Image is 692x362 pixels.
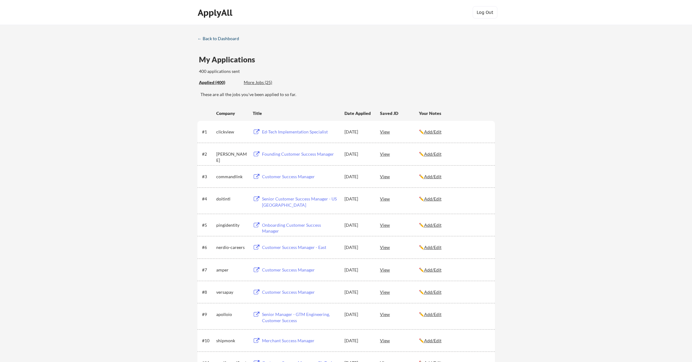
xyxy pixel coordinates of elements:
div: amper [216,267,247,273]
div: ✏️ [419,311,489,318]
u: Add/Edit [424,245,441,250]
div: View [380,219,419,230]
div: View [380,264,419,275]
div: 400 applications sent [199,68,319,74]
a: ← Back to Dashboard [197,36,244,42]
div: Founding Customer Success Manager [262,151,339,157]
div: View [380,242,419,253]
div: View [380,309,419,320]
div: These are all the jobs you've been applied to so far. [200,91,495,98]
u: Add/Edit [424,151,441,157]
div: Customer Success Manager [262,174,339,180]
div: These are job applications we think you'd be a good fit for, but couldn't apply you to automatica... [244,79,289,86]
div: [DATE] [344,151,372,157]
div: Customer Success Manager [262,267,339,273]
div: Company [216,110,247,116]
div: [DATE] [344,174,372,180]
div: View [380,335,419,346]
div: My Applications [199,56,260,63]
div: #7 [202,267,214,273]
div: View [380,286,419,297]
div: ✏️ [419,129,489,135]
div: ✏️ [419,151,489,157]
div: #4 [202,196,214,202]
div: apolloio [216,311,247,318]
div: ✏️ [419,244,489,250]
div: #8 [202,289,214,295]
div: doitintl [216,196,247,202]
div: [DATE] [344,338,372,344]
div: Your Notes [419,110,489,116]
u: Add/Edit [424,129,441,134]
div: Title [253,110,339,116]
div: #5 [202,222,214,228]
u: Add/Edit [424,174,441,179]
u: Add/Edit [424,338,441,343]
u: Add/Edit [424,289,441,295]
div: #3 [202,174,214,180]
div: Merchant Success Manager [262,338,339,344]
div: shipmonk [216,338,247,344]
div: [DATE] [344,129,372,135]
button: Log Out [473,6,497,19]
div: [PERSON_NAME] [216,151,247,163]
div: #1 [202,129,214,135]
div: #2 [202,151,214,157]
div: #10 [202,338,214,344]
div: ✏️ [419,338,489,344]
div: Onboarding Customer Success Manager [262,222,339,234]
u: Add/Edit [424,196,441,201]
u: Add/Edit [424,312,441,317]
u: Add/Edit [424,267,441,272]
div: #6 [202,244,214,250]
div: View [380,171,419,182]
div: ApplyAll [198,7,234,18]
div: #9 [202,311,214,318]
div: [DATE] [344,196,372,202]
div: Senior Customer Success Manager - US [GEOGRAPHIC_DATA] [262,196,339,208]
div: [DATE] [344,311,372,318]
div: pingidentity [216,222,247,228]
div: [DATE] [344,289,372,295]
div: View [380,126,419,137]
u: Add/Edit [424,222,441,228]
div: These are all the jobs you've been applied to so far. [199,79,239,86]
div: Customer Success Manager [262,289,339,295]
div: More Jobs (25) [244,79,289,86]
div: Applied (400) [199,79,239,86]
div: Senior Manager - GTM Engineering, Customer Success [262,311,339,323]
div: ✏️ [419,174,489,180]
div: versapay [216,289,247,295]
div: Ed-Tech Implementation Specialist [262,129,339,135]
div: ✏️ [419,196,489,202]
div: [DATE] [344,244,372,250]
div: nerdio-careers [216,244,247,250]
div: [DATE] [344,222,372,228]
div: Saved JD [380,107,419,119]
div: commandlink [216,174,247,180]
div: ✏️ [419,289,489,295]
div: ← Back to Dashboard [197,36,244,41]
div: View [380,148,419,159]
div: Date Applied [344,110,372,116]
div: clickview [216,129,247,135]
div: ✏️ [419,267,489,273]
div: Customer Success Manager - East [262,244,339,250]
div: View [380,193,419,204]
div: ✏️ [419,222,489,228]
div: [DATE] [344,267,372,273]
